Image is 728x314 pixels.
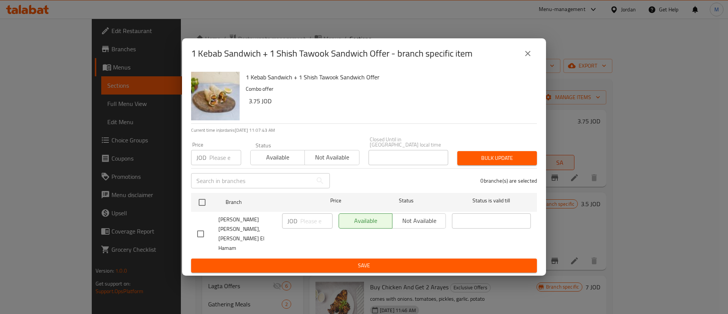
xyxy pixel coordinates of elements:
[226,197,304,207] span: Branch
[250,150,305,165] button: Available
[196,153,206,162] p: JOD
[191,173,312,188] input: Search in branches
[246,84,531,94] p: Combo offer
[519,44,537,63] button: close
[287,216,297,226] p: JOD
[191,127,537,134] p: Current time in Jordan is [DATE] 11:07:43 AM
[457,151,537,165] button: Bulk update
[209,150,241,165] input: Please enter price
[480,177,537,185] p: 0 branche(s) are selected
[311,196,361,205] span: Price
[191,259,537,273] button: Save
[452,196,531,205] span: Status is valid till
[197,261,531,270] span: Save
[191,72,240,120] img: 1 Kebab Sandwich + 1 Shish Tawook Sandwich Offer
[249,96,531,106] h6: 3.75 JOD
[300,213,333,229] input: Please enter price
[246,72,531,82] h6: 1 Kebab Sandwich + 1 Shish Tawook Sandwich Offer
[304,150,359,165] button: Not available
[254,152,302,163] span: Available
[191,47,472,60] h2: 1 Kebab Sandwich + 1 Shish Tawook Sandwich Offer - branch specific item
[308,152,356,163] span: Not available
[218,215,276,253] span: [PERSON_NAME] [PERSON_NAME], [PERSON_NAME] El Hamam
[367,196,446,205] span: Status
[463,153,531,163] span: Bulk update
